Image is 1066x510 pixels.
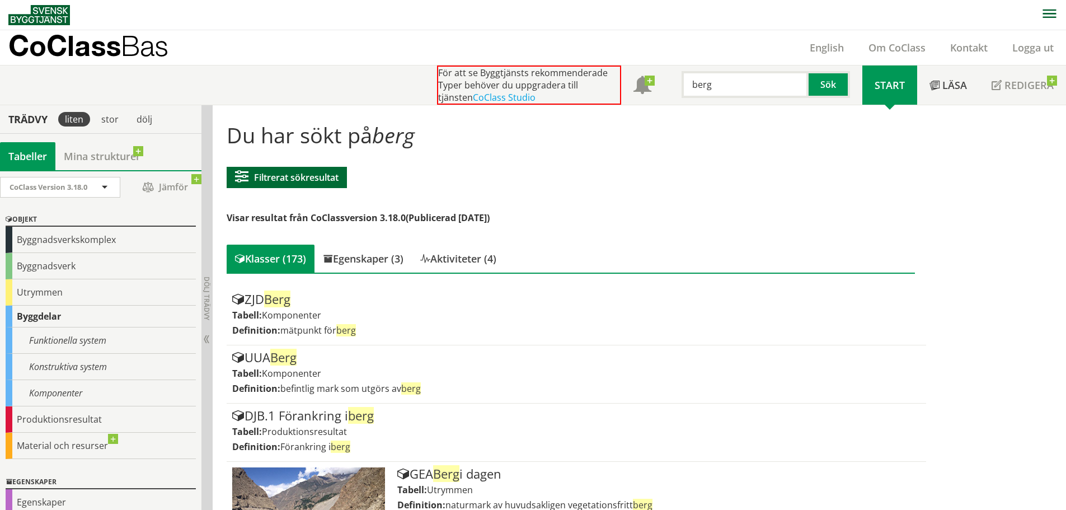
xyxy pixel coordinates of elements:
span: CoClass Version 3.18.0 [10,182,87,192]
label: Definition: [232,382,280,395]
div: Komponenter [6,380,196,406]
div: GEA i dagen [397,467,920,481]
span: berg [331,441,350,453]
a: Läsa [917,65,979,105]
div: Egenskaper [6,476,196,489]
span: Komponenter [262,309,321,321]
div: Byggdelar [6,306,196,327]
div: liten [58,112,90,127]
button: Filtrerat sökresultat [227,167,347,188]
div: UUA [232,351,920,364]
div: Byggnadsverkskomplex [6,227,196,253]
a: Redigera [979,65,1066,105]
div: DJB.1 Förankring i [232,409,920,423]
span: berg [348,407,374,424]
a: Start [862,65,917,105]
a: Mina strukturer [55,142,149,170]
span: Dölj trädvy [202,277,212,320]
label: Tabell: [397,484,427,496]
span: befintlig mark som utgörs av [280,382,421,395]
span: Läsa [942,78,967,92]
div: Egenskaper (3) [314,245,412,273]
span: berg [372,120,415,149]
a: Kontakt [938,41,1000,54]
label: Tabell: [232,309,262,321]
div: Funktionella system [6,327,196,354]
div: stor [95,112,125,127]
a: English [797,41,856,54]
span: berg [401,382,421,395]
p: CoClass [8,39,168,52]
span: Bas [121,29,168,62]
div: Klasser (173) [227,245,314,273]
span: (Publicerad [DATE]) [406,212,490,224]
span: Förankring i [280,441,350,453]
label: Definition: [232,441,280,453]
input: Sök [682,71,809,98]
label: Tabell: [232,425,262,438]
label: Definition: [232,324,280,336]
div: Aktiviteter (4) [412,245,505,273]
div: Byggnadsverk [6,253,196,279]
span: Berg [264,291,290,307]
img: Svensk Byggtjänst [8,5,70,25]
span: mätpunkt för [280,324,356,336]
span: Jämför [132,177,199,197]
div: Konstruktiva system [6,354,196,380]
span: Berg [433,465,459,482]
span: Utrymmen [427,484,473,496]
div: Produktionsresultat [6,406,196,433]
span: Produktionsresultat [262,425,347,438]
div: Material och resurser [6,433,196,459]
span: Notifikationer [633,77,651,95]
a: Logga ut [1000,41,1066,54]
span: berg [336,324,356,336]
label: Tabell: [232,367,262,380]
a: Om CoClass [856,41,938,54]
span: Start [875,78,905,92]
div: Trädvy [2,113,54,125]
div: ZJD [232,293,920,306]
button: Sök [809,71,850,98]
a: CoClass Studio [473,91,536,104]
h1: Du har sökt på [227,123,914,147]
a: CoClassBas [8,30,192,65]
div: Utrymmen [6,279,196,306]
span: Redigera [1004,78,1054,92]
span: Berg [270,349,297,366]
span: Komponenter [262,367,321,380]
div: För att se Byggtjänsts rekommenderade Typer behöver du uppgradera till tjänsten [437,65,621,105]
span: Visar resultat från CoClassversion 3.18.0 [227,212,406,224]
div: dölj [130,112,159,127]
div: Objekt [6,213,196,227]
